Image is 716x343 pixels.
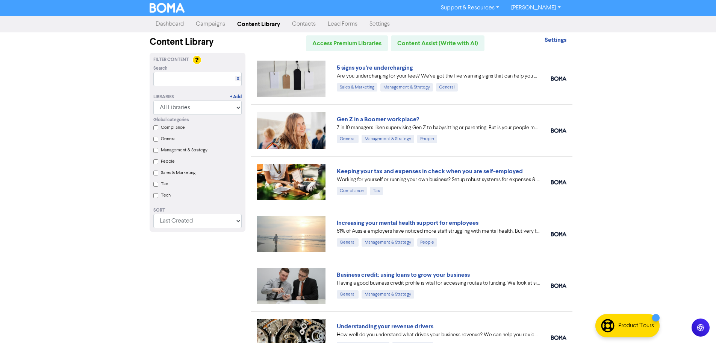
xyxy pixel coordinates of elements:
[150,3,185,13] img: BOMA Logo
[380,83,433,91] div: Management & Strategy
[436,83,458,91] div: General
[153,65,168,72] span: Search
[153,207,242,214] div: Sort
[622,262,716,343] iframe: Chat Widget
[362,135,414,143] div: Management & Strategy
[337,116,419,123] a: Gen Z in a Boomer workplace?
[337,176,540,184] div: Working for yourself or running your own business? Setup robust systems for expenses & tax requir...
[161,136,177,142] label: General
[551,76,566,81] img: boma_accounting
[337,124,540,132] div: 7 in 10 managers liken supervising Gen Z to babysitting or parenting. But is your people manageme...
[435,2,505,14] a: Support & Resources
[337,187,367,195] div: Compliance
[306,35,388,51] a: Access Premium Libraries
[337,238,359,247] div: General
[551,335,566,340] img: boma_accounting
[153,56,242,63] div: Filter Content
[362,238,414,247] div: Management & Strategy
[230,94,242,101] a: + Add
[551,284,566,288] img: boma
[161,169,195,176] label: Sales & Marketing
[417,135,437,143] div: People
[337,290,359,299] div: General
[551,180,566,184] img: boma_accounting
[153,117,242,123] div: Global categories
[337,135,359,143] div: General
[337,227,540,235] div: 51% of Aussie employers have noticed more staff struggling with mental health. But very few have ...
[161,192,171,199] label: Tech
[363,17,396,32] a: Settings
[150,17,190,32] a: Dashboard
[161,158,175,165] label: People
[337,331,540,339] div: How well do you understand what drives your business revenue? We can help you review your numbers...
[337,83,377,91] div: Sales & Marketing
[231,17,286,32] a: Content Library
[417,238,437,247] div: People
[505,2,566,14] a: [PERSON_NAME]
[190,17,231,32] a: Campaigns
[545,36,566,44] strong: Settings
[150,35,245,49] div: Content Library
[545,37,566,43] a: Settings
[161,181,168,188] label: Tax
[337,279,540,287] div: Having a good business credit profile is vital for accessing routes to funding. We look at six di...
[551,128,566,133] img: boma
[161,147,207,154] label: Management & Strategy
[286,17,322,32] a: Contacts
[337,72,540,80] div: Are you undercharging for your fees? We’ve got the five warning signs that can help you diagnose ...
[337,219,478,227] a: Increasing your mental health support for employees
[337,271,470,279] a: Business credit: using loans to grow your business
[370,187,383,195] div: Tax
[153,94,174,101] div: Libraries
[236,76,239,82] a: X
[337,168,523,175] a: Keeping your tax and expenses in check when you are self-employed
[362,290,414,299] div: Management & Strategy
[322,17,363,32] a: Lead Forms
[337,323,433,330] a: Understanding your revenue drivers
[337,64,413,72] a: 5 signs you’re undercharging
[551,232,566,236] img: boma
[161,124,185,131] label: Compliance
[391,35,484,51] a: Content Assist (Write with AI)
